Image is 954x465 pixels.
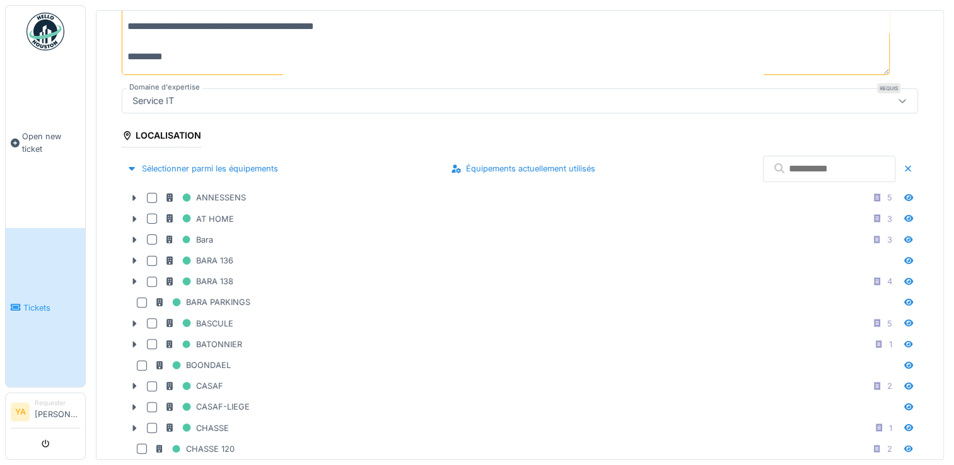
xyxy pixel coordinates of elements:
img: Badge_color-CXgf-gQk.svg [26,13,64,50]
div: CASAF [165,378,223,394]
div: ANNESSENS [165,190,246,205]
li: [PERSON_NAME] [35,398,80,425]
span: Tickets [23,302,80,314]
div: Équipements actuellement utilisés [446,160,600,177]
div: 5 [887,192,892,204]
a: Tickets [6,228,85,387]
div: CHASSE [165,420,229,436]
div: Sélectionner parmi les équipements [122,160,283,177]
div: Localisation [122,126,201,147]
div: BARA 136 [165,253,233,268]
div: BOONDAEL [154,357,231,373]
div: 5 [887,318,892,330]
a: YA Requester[PERSON_NAME] [11,398,80,428]
a: Open new ticket [6,57,85,228]
div: BASCULE [165,316,233,331]
div: Bara [165,232,213,248]
div: 4 [887,275,892,287]
span: Open new ticket [22,130,80,154]
div: AT HOME [165,211,234,227]
div: Requis [877,83,900,93]
div: 1 [889,338,892,350]
label: Domaine d'expertise [127,82,202,93]
div: BATONNIER [165,336,242,352]
div: Requester [35,398,80,408]
div: Service IT [127,94,179,108]
div: CASAF-LIEGE [165,399,250,415]
div: 2 [887,380,892,392]
div: BARA 138 [165,273,233,289]
li: YA [11,403,30,422]
div: 2 [887,443,892,455]
div: 3 [887,213,892,225]
div: BARA PARKINGS [154,294,250,310]
div: CHASSE 120 [154,441,235,457]
div: 3 [887,234,892,246]
div: 1 [889,422,892,434]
